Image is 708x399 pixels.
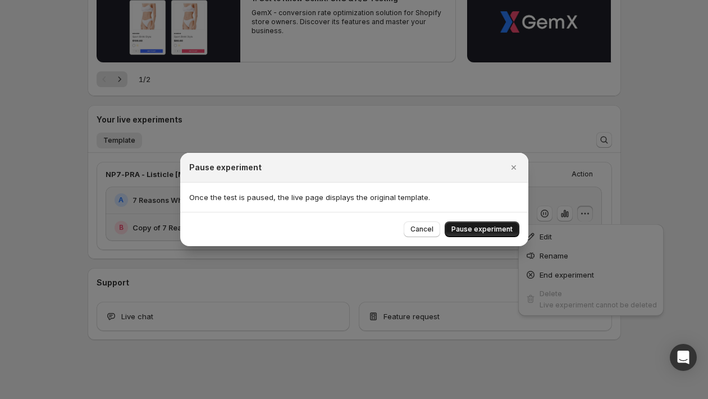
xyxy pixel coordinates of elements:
[670,344,697,371] div: Open Intercom Messenger
[506,160,522,175] button: Close
[410,225,433,234] span: Cancel
[451,225,513,234] span: Pause experiment
[404,221,440,237] button: Cancel
[189,192,519,203] p: Once the test is paused, the live page displays the original template.
[189,162,262,173] h2: Pause experiment
[445,221,519,237] button: Pause experiment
